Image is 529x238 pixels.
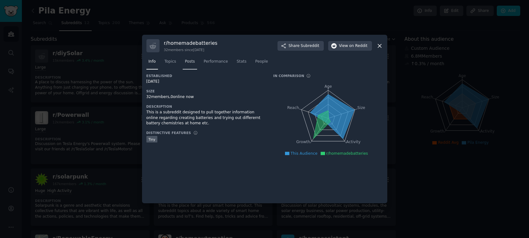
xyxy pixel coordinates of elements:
[287,106,299,110] tspan: Reach
[324,84,332,89] tspan: Age
[146,89,265,93] h3: Size
[146,57,158,70] a: Info
[201,57,230,70] a: Performance
[146,136,158,142] div: Tiny
[291,151,318,156] span: This Audience
[146,110,265,126] div: This is a subreddit designed to pull together information online regarding creating batteries and...
[253,57,270,70] a: People
[146,131,191,135] h3: Distinctive Features
[185,59,195,65] span: Posts
[146,79,265,85] div: [DATE]
[204,59,228,65] span: Performance
[164,48,218,52] div: 32 members since [DATE]
[326,151,368,156] span: r/homemadebatteries
[357,106,365,110] tspan: Size
[339,43,368,49] span: View
[235,57,249,70] a: Stats
[146,74,265,78] h3: Established
[146,94,265,100] div: 32 members, 0 online now
[164,40,218,46] h3: r/ homemadebatteries
[328,41,372,51] button: Viewon Reddit
[162,57,178,70] a: Topics
[277,41,323,51] button: ShareSubreddit
[146,104,265,109] h3: Description
[237,59,247,65] span: Stats
[301,43,319,49] span: Subreddit
[288,43,319,49] span: Share
[349,43,367,49] span: on Reddit
[273,74,304,78] h3: In Comparison
[165,59,176,65] span: Topics
[149,59,156,65] span: Info
[183,57,197,70] a: Posts
[296,140,310,144] tspan: Growth
[346,140,360,144] tspan: Activity
[255,59,268,65] span: People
